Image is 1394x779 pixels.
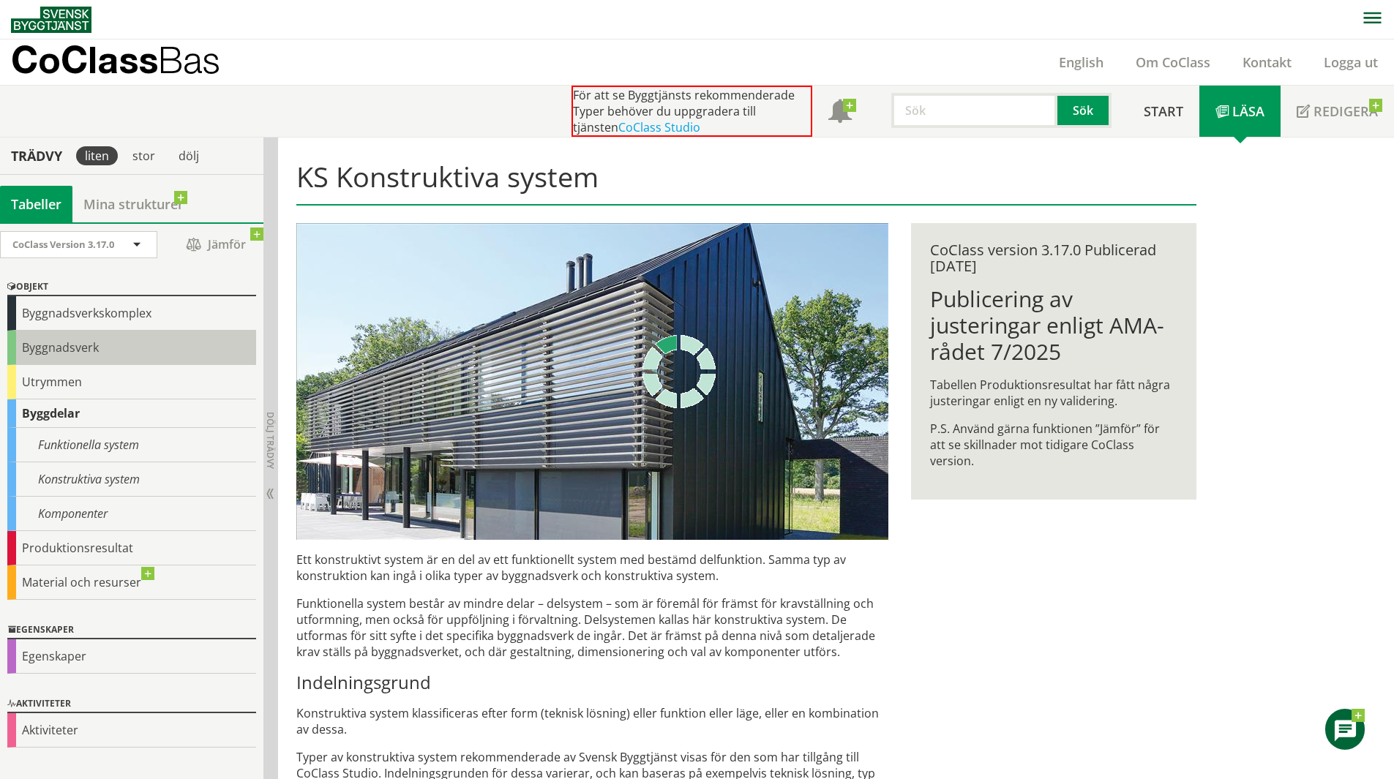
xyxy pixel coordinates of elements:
input: Sök [891,93,1057,128]
div: dölj [170,146,208,165]
a: Läsa [1199,86,1281,137]
a: Kontakt [1226,53,1308,71]
p: CoClass [11,51,220,68]
h1: KS Konstruktiva system [296,160,1196,206]
span: CoClass Version 3.17.0 [12,238,114,251]
img: Svensk Byggtjänst [11,7,91,33]
a: Om CoClass [1120,53,1226,71]
a: English [1043,53,1120,71]
div: Aktiviteter [7,713,256,748]
span: Start [1144,102,1183,120]
div: Komponenter [7,497,256,531]
div: stor [124,146,164,165]
a: Logga ut [1308,53,1394,71]
div: liten [76,146,118,165]
a: Start [1128,86,1199,137]
div: CoClass version 3.17.0 Publicerad [DATE] [930,242,1177,274]
span: Dölj trädvy [264,412,277,469]
a: CoClass Studio [618,119,700,135]
div: Egenskaper [7,622,256,639]
div: För att se Byggtjänsts rekommenderade Typer behöver du uppgradera till tjänsten [572,86,812,137]
span: Bas [158,38,220,81]
div: Objekt [7,279,256,296]
a: Redigera [1281,86,1394,137]
div: Funktionella system [7,428,256,462]
p: P.S. Använd gärna funktionen ”Jämför” för att se skillnader mot tidigare CoClass version. [930,421,1177,469]
img: structural-solar-shading.jpg [296,223,888,540]
img: Laddar [642,335,716,408]
p: Funktionella system består av mindre delar – delsystem – som är föremål för främst för krav­ställ... [296,595,888,660]
p: Tabellen Produktionsresultat har fått några justeringar enligt en ny validering. [930,377,1177,409]
div: Produktionsresultat [7,531,256,565]
span: Notifikationer [828,101,852,124]
div: Byggnadsverk [7,331,256,365]
button: Sök [1057,93,1112,128]
span: Redigera [1314,102,1378,120]
div: Utrymmen [7,365,256,399]
span: Läsa [1232,102,1264,120]
p: Ett konstruktivt system är en del av ett funktionellt system med bestämd delfunktion. Samma typ a... [296,552,888,584]
div: Aktiviteter [7,696,256,713]
div: Byggdelar [7,399,256,428]
h3: Indelningsgrund [296,671,888,693]
div: Trädvy [3,148,70,164]
a: Mina strukturer [72,186,195,222]
div: Byggnadsverkskomplex [7,296,256,331]
div: Egenskaper [7,639,256,674]
span: Jämför [172,232,260,257]
a: CoClassBas [11,39,252,85]
p: Konstruktiva system klassificeras efter form (teknisk lösning) eller funktion eller läge, eller e... [296,705,888,737]
div: Konstruktiva system [7,462,256,497]
h1: Publicering av justeringar enligt AMA-rådet 7/2025 [930,286,1177,365]
div: Material och resurser [7,565,256,600]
